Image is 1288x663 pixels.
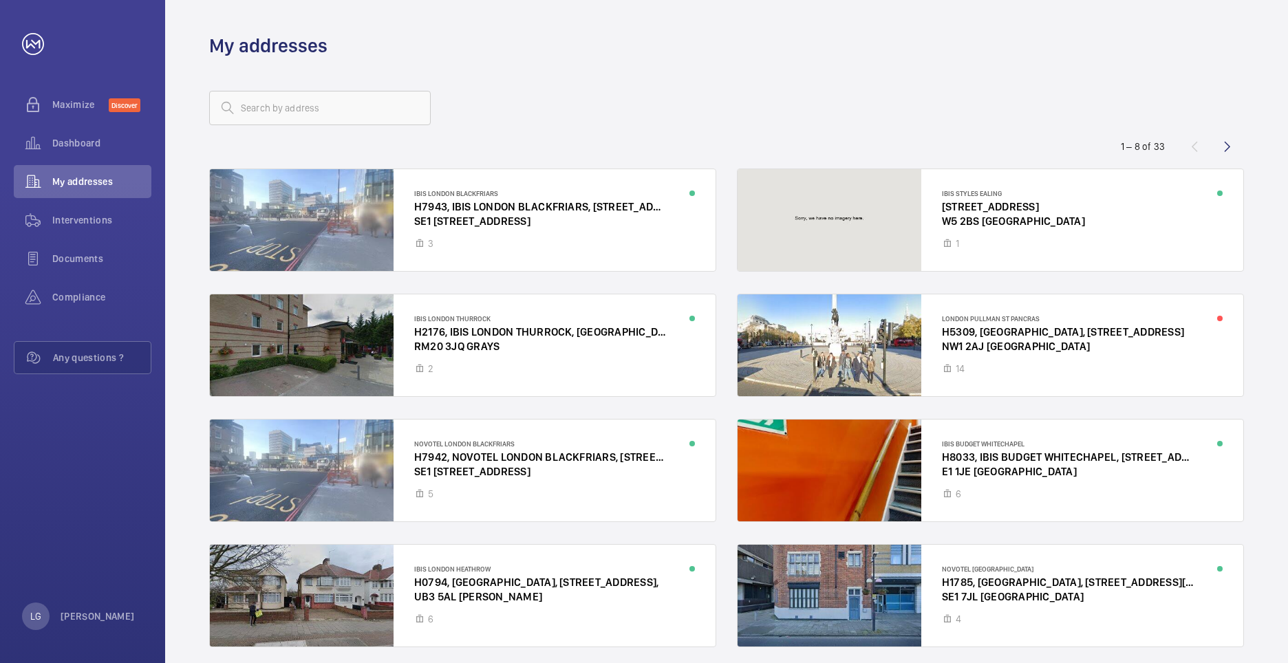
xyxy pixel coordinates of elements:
span: My addresses [52,175,151,188]
span: Discover [109,98,140,112]
p: LG [30,609,41,623]
span: Dashboard [52,136,151,150]
span: Interventions [52,213,151,227]
h1: My addresses [209,33,328,58]
span: Documents [52,252,151,265]
span: Maximize [52,98,109,111]
span: Compliance [52,290,151,304]
p: [PERSON_NAME] [61,609,135,623]
div: 1 – 8 of 33 [1121,140,1165,153]
input: Search by address [209,91,431,125]
span: Any questions ? [53,351,151,365]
